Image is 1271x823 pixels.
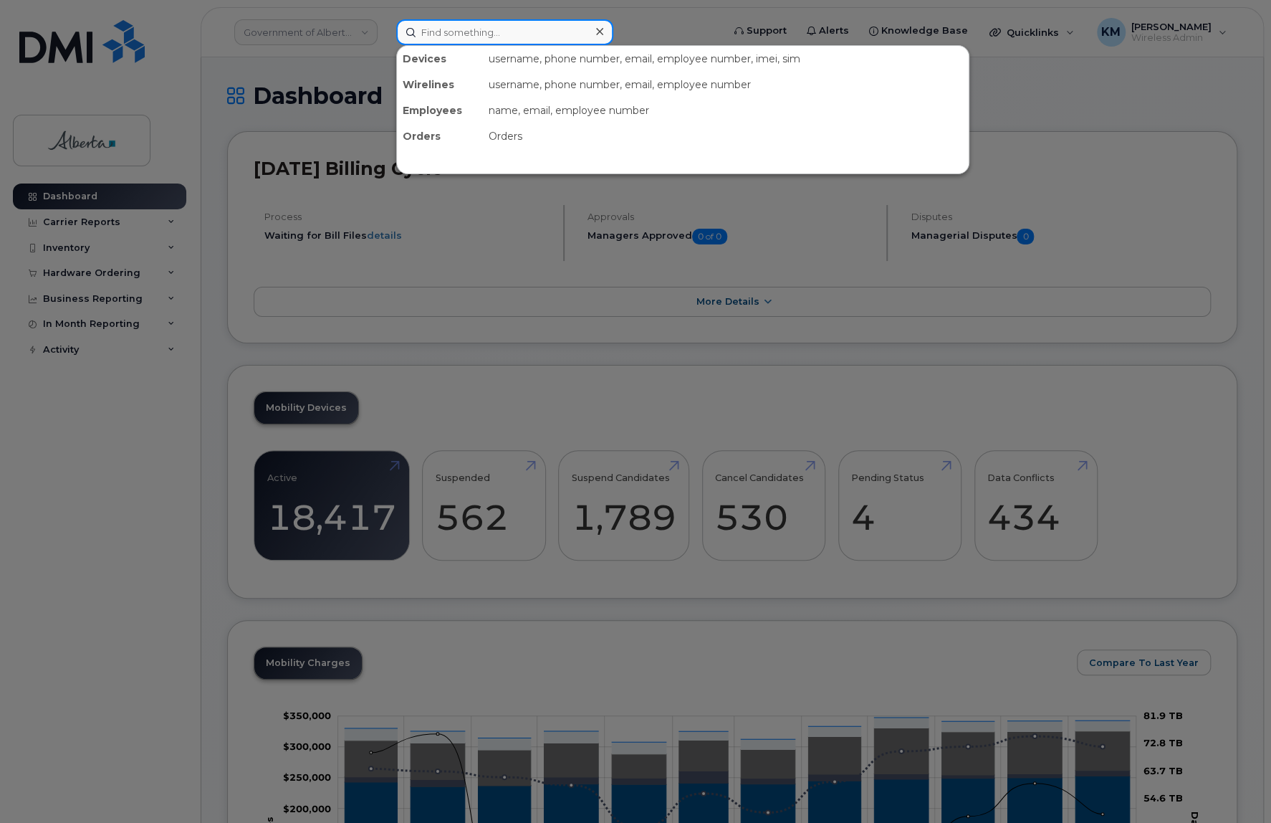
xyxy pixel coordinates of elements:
div: name, email, employee number [483,97,969,123]
div: Orders [483,123,969,149]
div: Orders [397,123,483,149]
div: Employees [397,97,483,123]
div: username, phone number, email, employee number, imei, sim [483,46,969,72]
div: Devices [397,46,483,72]
div: Wirelines [397,72,483,97]
div: username, phone number, email, employee number [483,72,969,97]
